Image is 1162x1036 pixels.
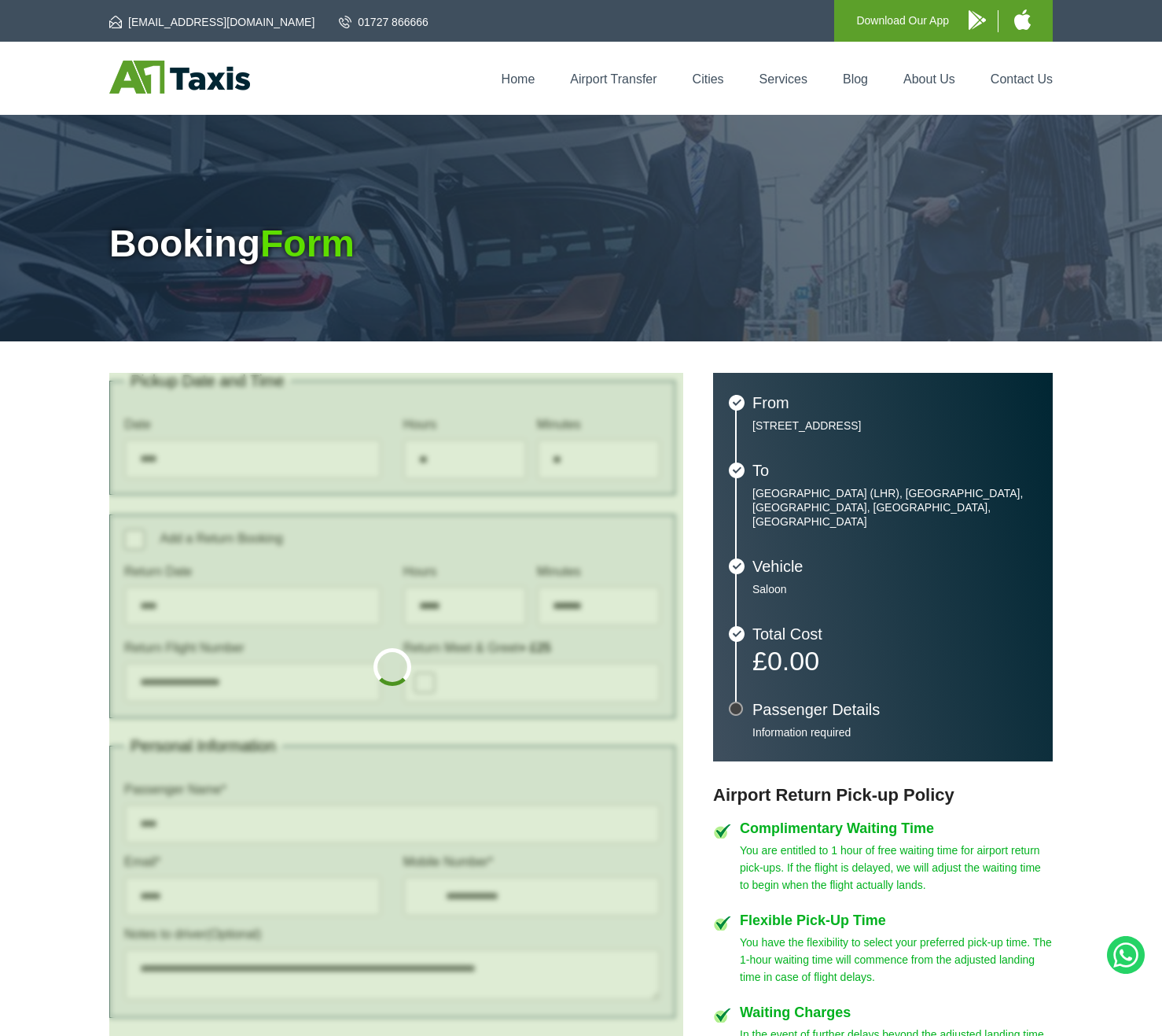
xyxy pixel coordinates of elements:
[740,821,1053,835] h4: Complimentary Waiting Time
[752,650,1037,672] p: £
[740,934,1053,986] p: You have the flexibility to select your preferred pick-up time. The 1-hour waiting time will comm...
[752,559,1037,574] h3: Vehicle
[759,72,807,86] a: Services
[740,913,1053,927] h4: Flexible Pick-Up Time
[1014,9,1031,30] img: A1 Taxis iPhone App
[752,418,1037,433] p: [STREET_ADDRESS]
[109,61,250,94] img: A1 Taxis St Albans LTD
[752,725,1037,739] p: Information required
[109,225,1053,263] h1: Booking
[767,646,819,676] span: 0.00
[693,72,724,86] a: Cities
[752,702,1037,717] h3: Passenger Details
[856,11,949,31] p: Download Our App
[752,582,1037,596] p: Saloon
[752,626,1037,642] h3: Total Cost
[843,72,868,86] a: Blog
[752,486,1037,529] p: [GEOGRAPHIC_DATA] (LHR), [GEOGRAPHIC_DATA], [GEOGRAPHIC_DATA], [GEOGRAPHIC_DATA], [GEOGRAPHIC_DATA]
[991,72,1053,86] a: Contact Us
[339,14,428,30] a: 01727 866666
[740,1005,1053,1019] h4: Waiting Charges
[969,10,986,30] img: A1 Taxis Android App
[752,395,1037,411] h3: From
[903,72,955,86] a: About Us
[570,72,656,86] a: Airport Transfer
[752,463,1037,478] h3: To
[260,223,355,264] span: Form
[502,72,535,86] a: Home
[713,785,1053,806] h3: Airport Return Pick-up Policy
[740,842,1053,894] p: You are entitled to 1 hour of free waiting time for airport return pick-ups. If the flight is del...
[109,14,314,30] a: [EMAIL_ADDRESS][DOMAIN_NAME]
